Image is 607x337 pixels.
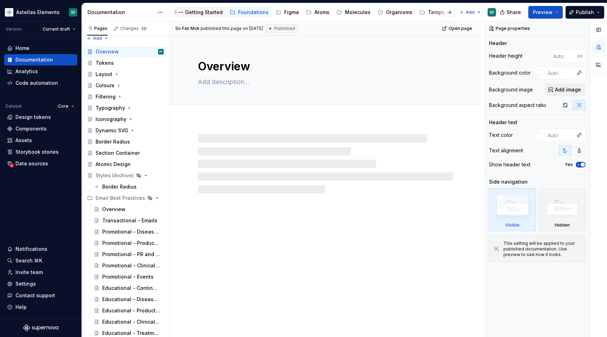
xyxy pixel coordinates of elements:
a: Code automation [4,77,77,89]
div: Background color [489,69,531,76]
div: Side navigation [489,178,528,185]
div: Notifications [15,246,47,253]
button: Current draft [40,24,79,34]
div: Educational - Continuing Medical Education (CME) [102,285,160,292]
a: OverviewSF [84,46,167,57]
a: Templates [417,7,457,18]
div: Analytics [15,68,38,75]
div: Header text [489,119,517,126]
a: Figma [273,7,302,18]
div: Invite team [15,269,43,276]
a: Layout [84,69,167,80]
a: Promotional - Product (inc. below brand marketing, PR) [91,237,167,249]
img: b2369ad3-f38c-46c1-b2a2-f2452fdbdcd2.png [5,8,13,17]
button: Contact support [4,290,77,301]
button: Core [55,101,77,111]
div: Colours [96,82,115,89]
div: Dataset [6,103,22,109]
span: Add [466,9,475,15]
div: Background aspect ratio [489,102,546,109]
a: Promotional - Clinical Trials [91,260,167,271]
a: Educational - Clinical Trials [91,316,167,328]
div: Typography [96,104,125,112]
div: Assets [15,137,32,144]
a: Storybook stories [4,146,77,158]
p: px [577,53,583,59]
span: Add image [555,86,581,93]
div: Iconography [96,116,126,123]
div: Search ⌘K [15,257,42,264]
div: Section Container [96,150,140,157]
a: Educational - Disease Awareness [91,294,167,305]
a: Tokens [84,57,167,69]
button: Add [84,33,111,43]
div: Email Best Practices [84,192,167,204]
div: Educational - Clinical Trials [102,318,160,325]
div: Astellas Elements [16,9,60,16]
div: Background image [489,86,533,93]
a: Promotional - PR and Campaign (Above brand) [91,249,167,260]
div: Figma [284,9,299,16]
span: So Fan Mok [175,26,200,31]
span: Core [58,103,68,109]
div: Layout [96,71,112,78]
div: Transactional - Emails [102,217,157,224]
div: Border Radius [102,183,137,190]
div: Hidden [555,222,570,228]
div: Design tokens [15,114,51,121]
div: Data sources [15,160,48,167]
div: Page tree [174,5,456,19]
div: Styles (Archive) [96,172,134,179]
div: Educational - Product Mechanism [102,307,160,314]
span: Published [274,26,295,31]
a: Filtering [84,91,167,102]
a: Transactional - Emails [91,215,167,226]
div: SF [71,9,76,15]
span: Add [93,36,102,41]
a: Promotional - Events [91,271,167,282]
div: Hidden [539,188,586,231]
div: Visible [505,222,520,228]
a: Invite team [4,267,77,278]
div: Help [15,304,27,311]
input: Auto [550,50,577,62]
div: Overview [96,48,119,55]
a: Documentation [4,54,77,65]
a: Iconography [84,114,167,125]
a: Data sources [4,158,77,169]
div: Promotional - Events [102,273,154,280]
div: Email Best Practices [96,195,145,202]
button: Share [496,6,526,19]
a: Border Radius [84,136,167,147]
div: Changes [120,26,148,31]
span: Publish [576,9,594,16]
div: Overview [102,206,125,213]
div: Getting Started [185,9,223,16]
textarea: Overview [196,58,451,75]
a: Supernova Logo [23,324,58,331]
a: Colours [84,80,167,91]
div: Organisms [386,9,412,16]
div: Molecules [345,9,371,16]
button: Search ⌘K [4,255,77,266]
div: Educational - Treatment Education [102,330,160,337]
div: Visible [489,188,536,231]
div: Storybook stories [15,148,59,155]
span: Preview [533,9,553,16]
button: Add [457,7,483,17]
div: SF [490,9,494,15]
div: Atomic Design [96,161,131,168]
div: Templates [428,9,454,16]
div: Header height [489,52,522,59]
div: SF [159,48,163,55]
div: Filtering [96,93,116,100]
div: Promotional - PR and Campaign (Above brand) [102,251,160,258]
div: Dynamic SVG [96,127,128,134]
a: Settings [4,278,77,290]
a: Section Container [84,147,167,159]
a: Molecules [334,7,373,18]
div: Components [15,125,47,132]
a: Dynamic SVG [84,125,167,136]
div: Home [15,45,30,52]
div: Contact support [15,292,55,299]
